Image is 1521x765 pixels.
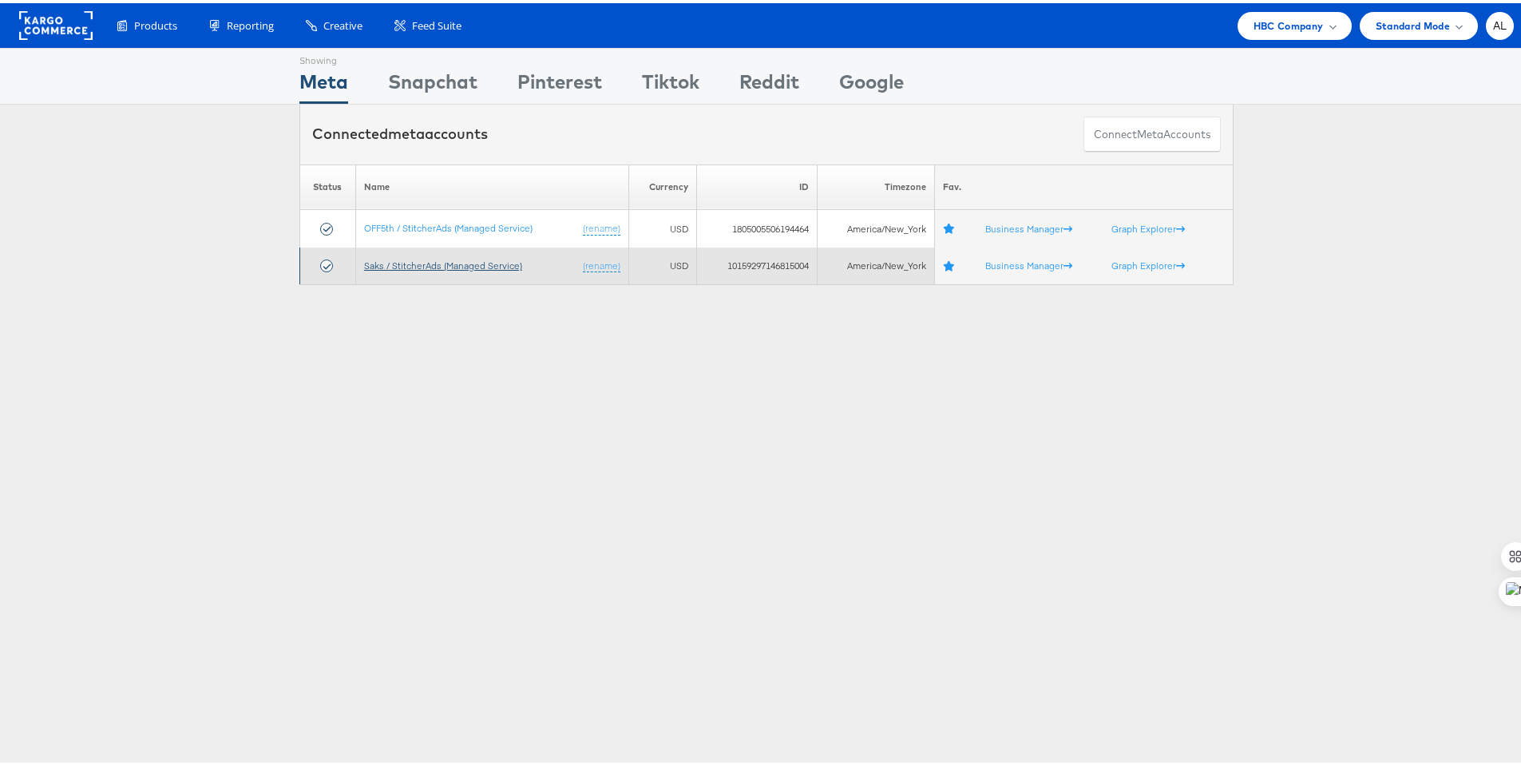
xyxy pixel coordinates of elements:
th: Name [355,161,628,207]
div: Pinterest [517,65,602,101]
td: 10159297146815004 [697,244,818,282]
a: OFF5th / StitcherAds (Managed Service) [364,219,533,231]
td: 1805005506194464 [697,207,818,244]
th: Currency [628,161,697,207]
td: USD [628,207,697,244]
span: Products [134,15,177,30]
span: Standard Mode [1376,14,1450,31]
div: Showing [299,46,348,65]
div: Google [839,65,904,101]
span: AL [1493,18,1507,28]
th: Timezone [818,161,935,207]
a: (rename) [583,256,620,270]
div: Reddit [739,65,799,101]
span: meta [388,121,425,140]
a: Business Manager [985,220,1072,232]
td: America/New_York [818,207,935,244]
a: Saks / StitcherAds (Managed Service) [364,256,522,268]
div: Tiktok [642,65,699,101]
td: America/New_York [818,244,935,282]
span: meta [1137,124,1163,139]
div: Snapchat [388,65,477,101]
span: Creative [323,15,362,30]
div: Meta [299,65,348,101]
button: ConnectmetaAccounts [1083,113,1221,149]
a: (rename) [583,219,620,232]
a: Graph Explorer [1111,220,1185,232]
span: HBC Company [1254,14,1324,31]
td: USD [628,244,697,282]
a: Business Manager [985,256,1072,268]
th: Status [300,161,356,207]
span: Feed Suite [412,15,461,30]
a: Graph Explorer [1111,256,1185,268]
div: Connected accounts [312,121,488,141]
span: Reporting [227,15,274,30]
th: ID [697,161,818,207]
